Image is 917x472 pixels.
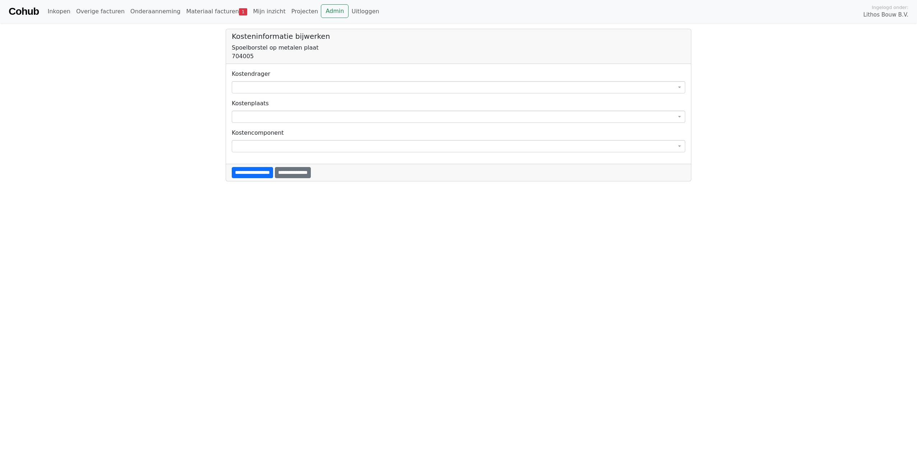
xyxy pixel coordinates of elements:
[863,11,908,19] span: Lithos Bouw B.V.
[9,3,39,20] a: Cohub
[239,8,247,15] span: 1
[232,70,270,78] label: Kostendrager
[45,4,73,19] a: Inkopen
[289,4,321,19] a: Projecten
[232,32,685,41] h5: Kosteninformatie bijwerken
[128,4,183,19] a: Onderaanneming
[232,52,685,61] div: 704005
[250,4,289,19] a: Mijn inzicht
[321,4,349,18] a: Admin
[183,4,250,19] a: Materiaal facturen1
[872,4,908,11] span: Ingelogd onder:
[232,129,284,137] label: Kostencomponent
[232,99,269,108] label: Kostenplaats
[73,4,128,19] a: Overige facturen
[232,43,685,52] div: Spoelborstel op metalen plaat
[349,4,382,19] a: Uitloggen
